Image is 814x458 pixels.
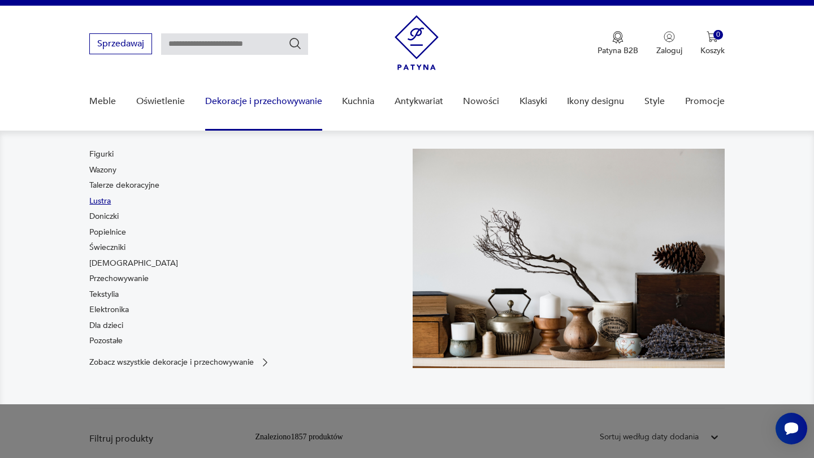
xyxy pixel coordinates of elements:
a: Doniczki [89,211,119,222]
a: Popielnice [89,227,126,238]
a: Zobacz wszystkie dekoracje i przechowywanie [89,357,271,368]
a: Pozostałe [89,335,123,347]
a: Elektronika [89,304,129,316]
a: Lustra [89,196,111,207]
a: Figurki [89,149,114,160]
div: 0 [713,30,723,40]
button: Szukaj [288,37,302,50]
a: Style [644,80,665,123]
p: Koszyk [700,45,725,56]
img: cfa44e985ea346226f89ee8969f25989.jpg [413,149,725,368]
a: Dla dzieci [89,320,123,331]
a: Wazony [89,165,116,176]
img: Ikona medalu [612,31,624,44]
a: Dekoracje i przechowywanie [205,80,322,123]
a: [DEMOGRAPHIC_DATA] [89,258,178,269]
button: Patyna B2B [597,31,638,56]
a: Meble [89,80,116,123]
img: Patyna - sklep z meblami i dekoracjami vintage [395,15,439,70]
img: Ikona koszyka [707,31,718,42]
a: Kuchnia [342,80,374,123]
button: 0Koszyk [700,31,725,56]
a: Tekstylia [89,289,119,300]
button: Zaloguj [656,31,682,56]
a: Sprzedawaj [89,41,152,49]
a: Ikony designu [567,80,624,123]
a: Promocje [685,80,725,123]
a: Antykwariat [395,80,443,123]
a: Ikona medaluPatyna B2B [597,31,638,56]
a: Talerze dekoracyjne [89,180,159,191]
p: Zobacz wszystkie dekoracje i przechowywanie [89,358,254,366]
iframe: Smartsupp widget button [776,413,807,444]
p: Zaloguj [656,45,682,56]
button: Sprzedawaj [89,33,152,54]
a: Nowości [463,80,499,123]
a: Oświetlenie [136,80,185,123]
a: Klasyki [519,80,547,123]
img: Ikonka użytkownika [664,31,675,42]
p: Patyna B2B [597,45,638,56]
a: Świeczniki [89,242,125,253]
a: Przechowywanie [89,273,149,284]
